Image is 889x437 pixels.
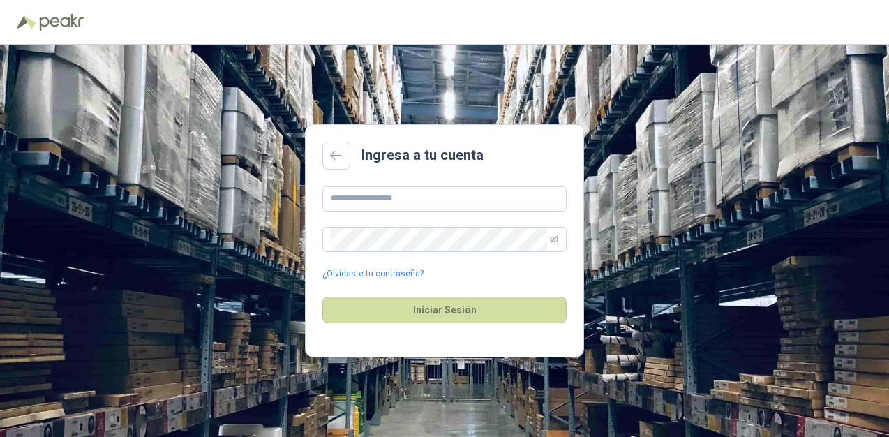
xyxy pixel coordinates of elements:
span: eye-invisible [550,235,558,244]
button: Iniciar Sesión [322,297,567,323]
a: ¿Olvidaste tu contraseña? [322,267,424,281]
h2: Ingresa a tu cuenta [361,145,484,166]
img: Peakr [39,14,84,31]
img: Logo [17,15,36,29]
